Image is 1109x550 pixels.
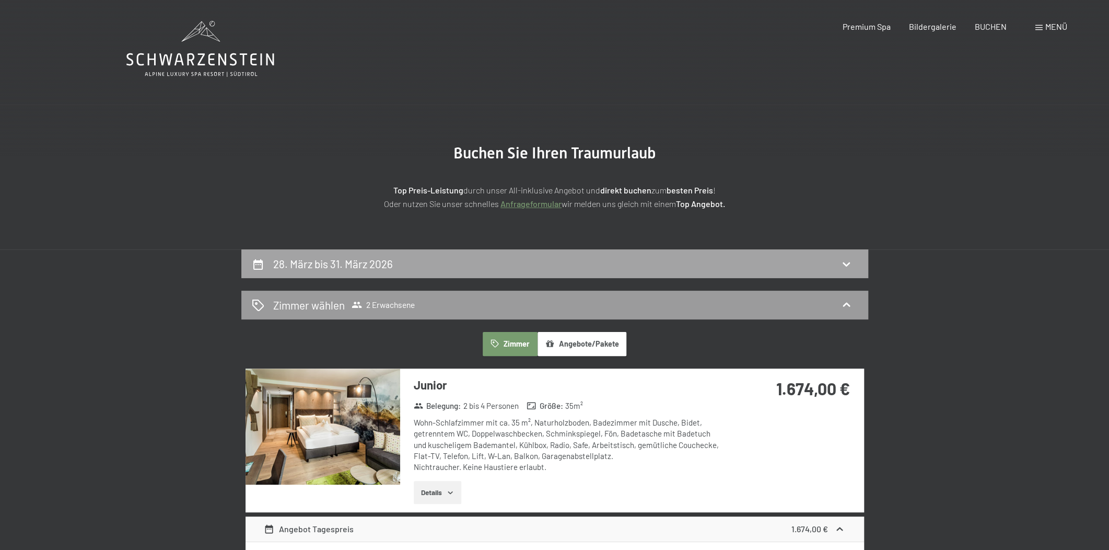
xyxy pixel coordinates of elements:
[842,21,890,31] a: Premium Spa
[483,332,537,356] button: Zimmer
[294,184,816,210] p: durch unser All-inklusive Angebot und zum ! Oder nutzen Sie unser schnelles wir melden uns gleich...
[600,185,651,195] strong: direkt buchen
[414,417,725,473] div: Wohn-Schlafzimmer mit ca. 35 m², Naturholzboden, Badezimmer mit Dusche, Bidet, getrenntem WC, Dop...
[273,257,393,270] h2: 28. März bis 31. März 2026
[667,185,713,195] strong: besten Preis
[527,400,563,411] strong: Größe :
[565,400,583,411] span: 35 m²
[246,369,400,485] img: mss_renderimg.php
[453,144,656,162] span: Buchen Sie Ihren Traumurlaub
[909,21,956,31] a: Bildergalerie
[538,332,626,356] button: Angebote/Pakete
[1045,21,1067,31] span: Menü
[776,379,850,398] strong: 1.674,00 €
[975,21,1007,31] a: BUCHEN
[273,297,345,313] h2: Zimmer wählen
[500,199,562,209] a: Anfrageformular
[463,400,519,411] span: 2 bis 4 Personen
[246,517,864,542] div: Angebot Tagespreis1.674,00 €
[352,300,415,310] span: 2 Erwachsene
[414,481,461,504] button: Details
[414,400,461,411] strong: Belegung :
[264,523,354,535] div: Angebot Tagespreis
[676,199,725,209] strong: Top Angebot.
[791,524,828,534] strong: 1.674,00 €
[414,377,725,393] h3: Junior
[393,185,463,195] strong: Top Preis-Leistung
